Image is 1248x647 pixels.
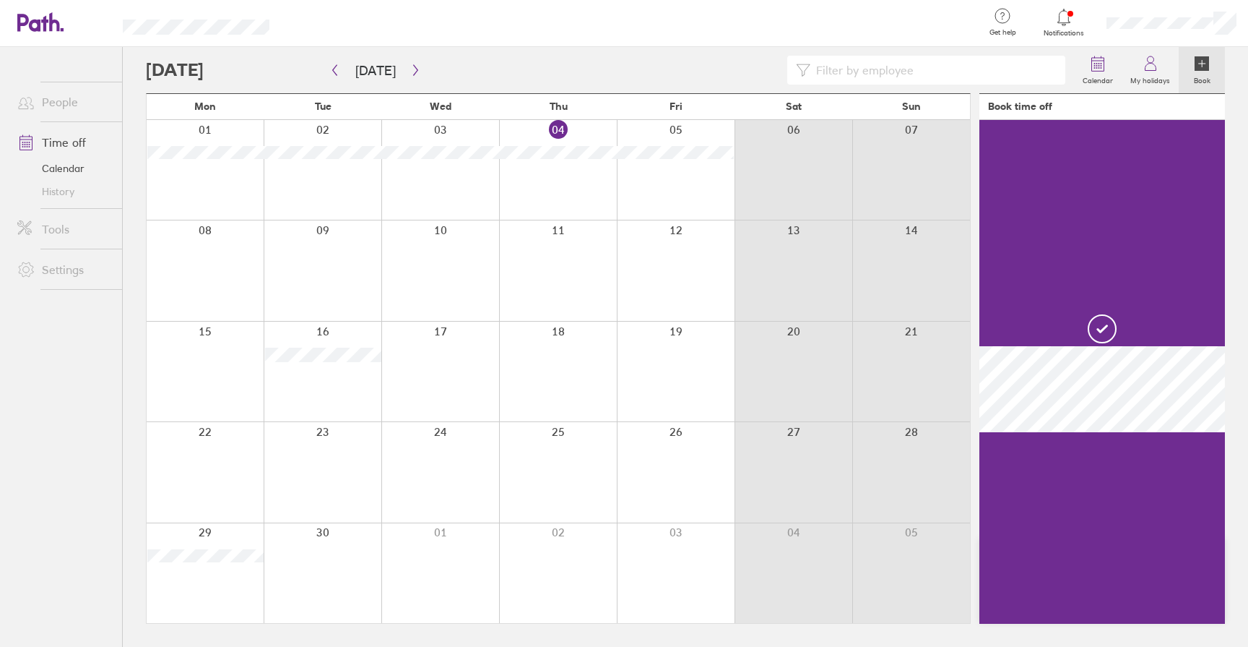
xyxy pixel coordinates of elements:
span: Tue [315,100,331,112]
span: Notifications [1041,29,1088,38]
span: Thu [550,100,568,112]
a: Calendar [1074,47,1122,93]
label: Book [1185,72,1219,85]
input: Filter by employee [810,56,1057,84]
a: Book [1179,47,1225,93]
div: Book time off [988,100,1052,112]
a: Settings [6,255,122,284]
span: Fri [669,100,682,112]
a: My holidays [1122,47,1179,93]
span: Wed [430,100,451,112]
a: Time off [6,128,122,157]
a: Tools [6,215,122,244]
span: Mon [194,100,216,112]
button: [DATE] [344,59,407,82]
a: Notifications [1041,7,1088,38]
span: Sat [786,100,802,112]
a: People [6,87,122,116]
label: My holidays [1122,72,1179,85]
span: Sun [902,100,921,112]
a: Calendar [6,157,122,180]
label: Calendar [1074,72,1122,85]
a: History [6,180,122,203]
span: Get help [979,28,1026,37]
